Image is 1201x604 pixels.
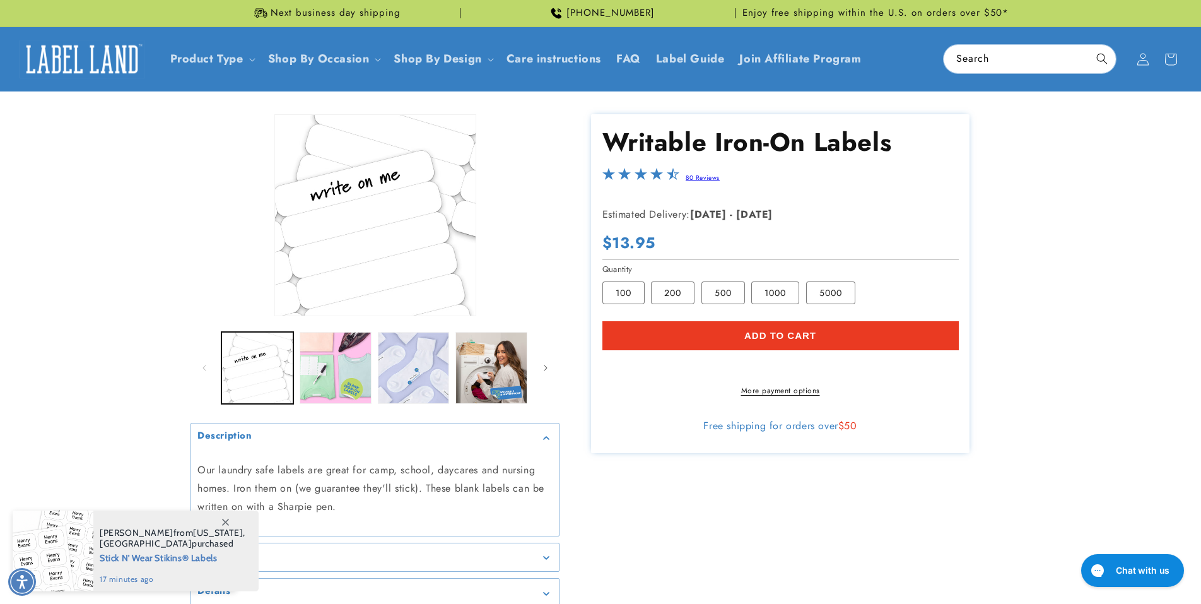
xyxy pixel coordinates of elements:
[170,50,243,67] a: Product Type
[651,281,694,304] label: 200
[690,207,727,222] strong: [DATE]
[602,233,656,252] span: $13.95
[844,418,857,433] span: 50
[1075,550,1188,591] iframe: Gorgias live chat messenger
[100,549,245,565] span: Stick N' Wear Stikins® Labels
[739,52,861,66] span: Join Affiliate Program
[190,354,218,382] button: Slide left
[197,461,553,516] p: Our laundry safe labels are great for camp, school, daycares and nursing homes. Iron them on (we ...
[730,207,733,222] strong: -
[261,44,387,74] summary: Shop By Occasion
[197,430,252,442] h2: Description
[602,420,959,432] div: Free shipping for orders over
[701,281,745,304] label: 500
[163,44,261,74] summary: Product Type
[394,50,481,67] a: Shop By Design
[602,206,918,224] p: Estimated Delivery:
[744,330,816,341] span: Add to cart
[648,44,732,74] a: Label Guide
[507,52,601,66] span: Care instructions
[566,7,655,20] span: [PHONE_NUMBER]
[197,585,230,598] h2: Details
[602,281,645,304] label: 100
[100,574,245,585] span: 17 minutes ago
[1088,45,1116,73] button: Search
[191,423,559,452] summary: Description
[609,44,648,74] a: FAQ
[532,354,559,382] button: Slide right
[616,52,641,66] span: FAQ
[221,332,293,404] button: Load image 1 in gallery view
[386,44,498,74] summary: Shop By Design
[19,40,145,79] img: Label Land
[602,126,959,158] h1: Writable Iron-On Labels
[499,44,609,74] a: Care instructions
[100,538,192,549] span: [GEOGRAPHIC_DATA]
[732,44,869,74] a: Join Affiliate Program
[602,263,634,276] legend: Quantity
[193,527,243,538] span: [US_STATE]
[191,543,559,572] summary: Features
[602,171,679,186] span: 4.3-star overall rating
[656,52,725,66] span: Label Guide
[742,7,1009,20] span: Enjoy free shipping within the U.S. on orders over $50*
[602,321,959,350] button: Add to cart
[300,332,372,404] button: Load image 2 in gallery view
[838,418,845,433] span: $
[15,35,150,83] a: Label Land
[378,332,450,404] button: Load image 3 in gallery view
[268,52,370,66] span: Shop By Occasion
[100,527,173,538] span: [PERSON_NAME]
[602,385,959,396] a: More payment options
[751,281,799,304] label: 1000
[736,207,773,222] strong: [DATE]
[8,568,36,596] div: Accessibility Menu
[271,7,401,20] span: Next business day shipping
[686,173,720,182] a: 80 Reviews
[806,281,855,304] label: 5000
[455,332,527,404] button: Load image 4 in gallery view
[100,528,245,549] span: from , purchased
